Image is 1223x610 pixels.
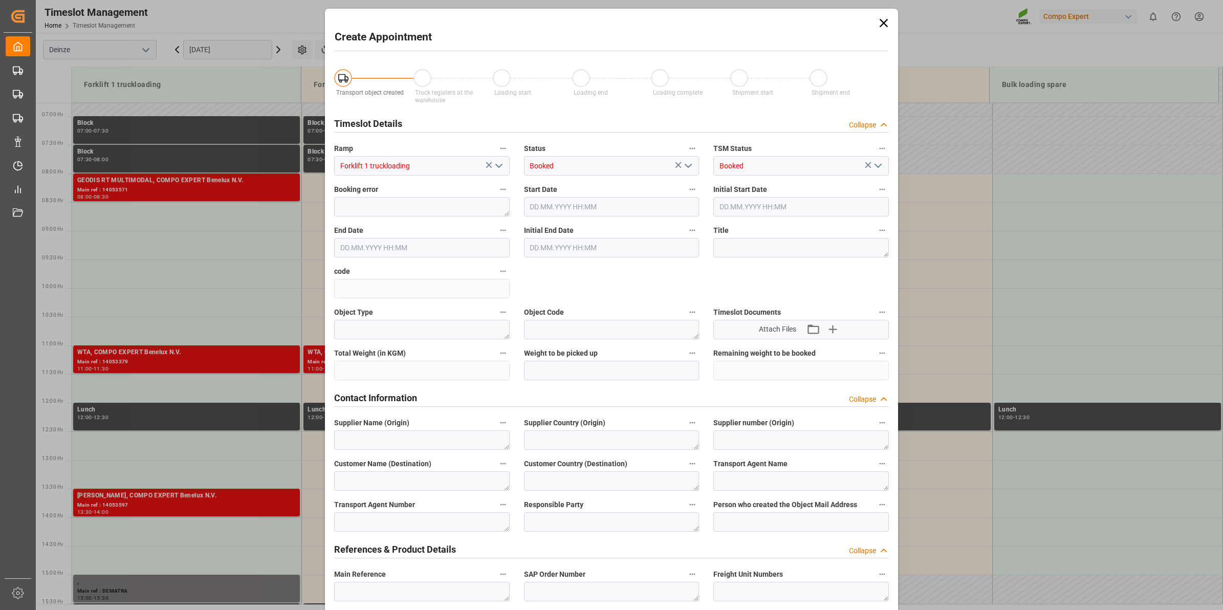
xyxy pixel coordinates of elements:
span: Person who created the Object Mail Address [713,499,857,510]
span: TSM Status [713,143,752,154]
span: code [334,266,350,277]
span: Shipment start [732,89,773,96]
span: Loading end [574,89,608,96]
span: Transport Agent Name [713,459,788,469]
button: code [496,265,510,278]
button: Ramp [496,142,510,155]
input: Type to search/select [334,156,510,176]
button: Freight Unit Numbers [876,568,889,581]
span: Attach Files [759,324,796,335]
button: Title [876,224,889,237]
button: TSM Status [876,142,889,155]
button: Supplier Name (Origin) [496,416,510,429]
h2: Create Appointment [335,29,432,46]
span: Shipment end [812,89,850,96]
span: Title [713,225,729,236]
button: Supplier number (Origin) [876,416,889,429]
span: Supplier number (Origin) [713,418,794,428]
span: Freight Unit Numbers [713,569,783,580]
button: Object Type [496,306,510,319]
span: Transport Agent Number [334,499,415,510]
span: End Date [334,225,363,236]
input: DD.MM.YYYY HH:MM [524,197,700,216]
button: Initial End Date [686,224,699,237]
button: Timeslot Documents [876,306,889,319]
h2: References & Product Details [334,542,456,556]
span: Timeslot Documents [713,307,781,318]
span: Main Reference [334,569,386,580]
div: Collapse [849,394,876,405]
button: Object Code [686,306,699,319]
span: Truck registers at the warehouse [415,89,473,104]
button: Responsible Party [686,498,699,511]
span: Transport object created [336,89,404,96]
button: Transport Agent Name [876,457,889,470]
span: Booking error [334,184,378,195]
input: Type to search/select [524,156,700,176]
button: Transport Agent Number [496,498,510,511]
button: Customer Country (Destination) [686,457,699,470]
span: Loading complete [653,89,703,96]
span: Customer Name (Destination) [334,459,431,469]
span: Object Code [524,307,564,318]
button: open menu [490,158,506,174]
input: DD.MM.YYYY HH:MM [334,238,510,257]
button: Booking error [496,183,510,196]
button: open menu [680,158,695,174]
input: DD.MM.YYYY HH:MM [713,197,889,216]
button: open menu [869,158,885,174]
span: Remaining weight to be booked [713,348,816,359]
button: Total Weight (in KGM) [496,346,510,360]
button: SAP Order Number [686,568,699,581]
button: Customer Name (Destination) [496,457,510,470]
span: Customer Country (Destination) [524,459,627,469]
button: Weight to be picked up [686,346,699,360]
button: End Date [496,224,510,237]
span: Start Date [524,184,557,195]
button: Status [686,142,699,155]
span: Supplier Country (Origin) [524,418,605,428]
span: Ramp [334,143,353,154]
h2: Timeslot Details [334,117,402,130]
span: Weight to be picked up [524,348,598,359]
span: Initial Start Date [713,184,767,195]
input: DD.MM.YYYY HH:MM [524,238,700,257]
div: Collapse [849,546,876,556]
div: Collapse [849,120,876,130]
button: Supplier Country (Origin) [686,416,699,429]
span: Responsible Party [524,499,583,510]
button: Person who created the Object Mail Address [876,498,889,511]
span: Initial End Date [524,225,574,236]
span: Object Type [334,307,373,318]
span: Total Weight (in KGM) [334,348,406,359]
span: Supplier Name (Origin) [334,418,409,428]
h2: Contact Information [334,391,417,405]
span: SAP Order Number [524,569,585,580]
span: Loading start [494,89,531,96]
span: Status [524,143,545,154]
button: Remaining weight to be booked [876,346,889,360]
button: Main Reference [496,568,510,581]
button: Start Date [686,183,699,196]
button: Initial Start Date [876,183,889,196]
